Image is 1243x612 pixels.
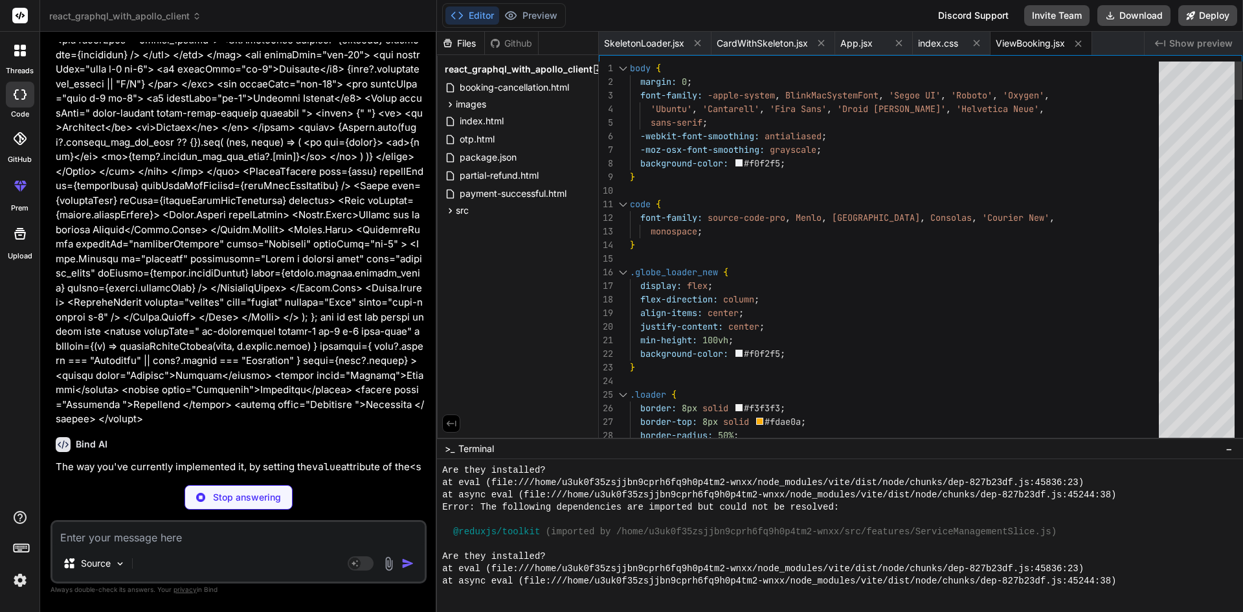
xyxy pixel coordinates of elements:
span: antialiased [765,130,822,142]
label: prem [11,203,28,214]
div: 21 [599,334,613,347]
span: margin: [640,76,677,87]
span: Error: The following dependencies are imported but could not be resolved: [442,501,839,514]
span: { [656,62,661,74]
div: 4 [599,102,613,116]
span: at async eval (file:///home/u3uk0f35zsjjbn9cprh6fq9h0p4tm2-wnxx/node_modules/vite/dist/node/chunk... [442,489,1116,501]
span: ; [816,144,822,155]
span: .loader [630,389,666,400]
span: at async eval (file:///home/u3uk0f35zsjjbn9cprh6fq9h0p4tm2-wnxx/node_modules/vite/dist/node/chunk... [442,575,1116,587]
span: privacy [174,585,197,593]
span: 'Droid [PERSON_NAME]' [837,103,946,115]
p: The way you've currently implemented it, by setting the attribute of the element to , is indeed t... [56,460,424,504]
button: Editor [445,6,499,25]
span: border-top: [640,416,697,427]
span: Show preview [1169,37,1233,50]
div: 19 [599,306,613,320]
div: 28 [599,429,613,442]
span: ; [702,117,708,128]
span: Consolas [930,212,972,223]
span: sans-serif [651,117,702,128]
span: booking-cancellation.html [458,80,570,95]
p: Stop answering [213,491,281,504]
span: index.css [918,37,958,50]
span: ; [822,130,827,142]
div: 7 [599,143,613,157]
div: 18 [599,293,613,306]
span: display: [640,280,682,291]
div: Discord Support [930,5,1016,26]
div: Click to collapse the range. [614,198,631,211]
div: Click to collapse the range. [614,388,631,402]
span: column [723,293,754,305]
span: , [785,212,790,223]
span: border-radius: [640,429,713,441]
div: Click to collapse the range. [614,62,631,75]
span: solid [723,416,749,427]
span: CardWithSkeleton.jsx [717,37,808,50]
span: Terminal [458,442,494,455]
span: package.json [458,150,518,165]
span: align-items: [640,307,702,319]
label: Upload [8,251,32,262]
span: -webkit-font-smoothing: [640,130,759,142]
div: 2 [599,75,613,89]
div: 26 [599,402,613,415]
span: grayscale [770,144,816,155]
span: .globe_loader_new [630,266,718,278]
span: 'Ubuntu' [651,103,692,115]
span: SkeletonLoader.jsx [604,37,684,50]
div: 13 [599,225,613,238]
span: 8px [682,402,697,414]
button: Download [1097,5,1170,26]
span: ; [759,321,765,332]
span: justify-content: [640,321,723,332]
span: } [630,239,635,251]
span: otp.html [458,131,496,147]
div: 20 [599,320,613,334]
button: Deploy [1178,5,1237,26]
span: index.html [458,113,505,129]
span: #f0f2f5 [744,157,780,169]
div: 5 [599,116,613,130]
span: 'Oxygen' [1003,89,1044,101]
span: 8px [702,416,718,427]
div: 17 [599,279,613,293]
div: 11 [599,198,613,211]
div: 3 [599,89,613,102]
span: ; [780,402,785,414]
div: 24 [599,374,613,388]
span: ; [754,293,759,305]
span: #f0f2f5 [744,348,780,359]
span: 'Courier New' [982,212,1049,223]
span: , [775,89,780,101]
button: − [1223,438,1235,459]
span: 'Cantarell' [702,103,759,115]
span: react_graphql_with_apollo_client [445,63,592,76]
span: 100vh [702,334,728,346]
p: Always double-check its answers. Your in Bind [50,584,427,596]
span: } [630,361,635,373]
span: ; [728,334,733,346]
span: , [941,89,946,101]
span: src [456,204,469,217]
span: − [1226,442,1233,455]
span: solid [702,402,728,414]
span: ; [780,348,785,359]
span: { [671,389,677,400]
span: @reduxjs/toolkit [453,526,540,538]
span: center [728,321,759,332]
span: { [723,266,728,278]
span: source-code-pro [708,212,785,223]
p: Source [81,557,111,570]
span: flex-direction: [640,293,718,305]
img: icon [401,557,414,570]
span: at eval (file:///home/u3uk0f35zsjjbn9cprh6fq9h0p4tm2-wnxx/node_modules/vite/dist/node/chunks/dep-... [442,477,1084,489]
h6: Bind AI [76,438,107,451]
div: Github [485,37,538,50]
span: font-family: [640,89,702,101]
div: 6 [599,130,613,143]
div: 12 [599,211,613,225]
span: 'Segoe UI' [889,89,941,101]
span: at eval (file:///home/u3uk0f35zsjjbn9cprh6fq9h0p4tm2-wnxx/node_modules/vite/dist/node/chunks/dep-... [442,563,1084,575]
